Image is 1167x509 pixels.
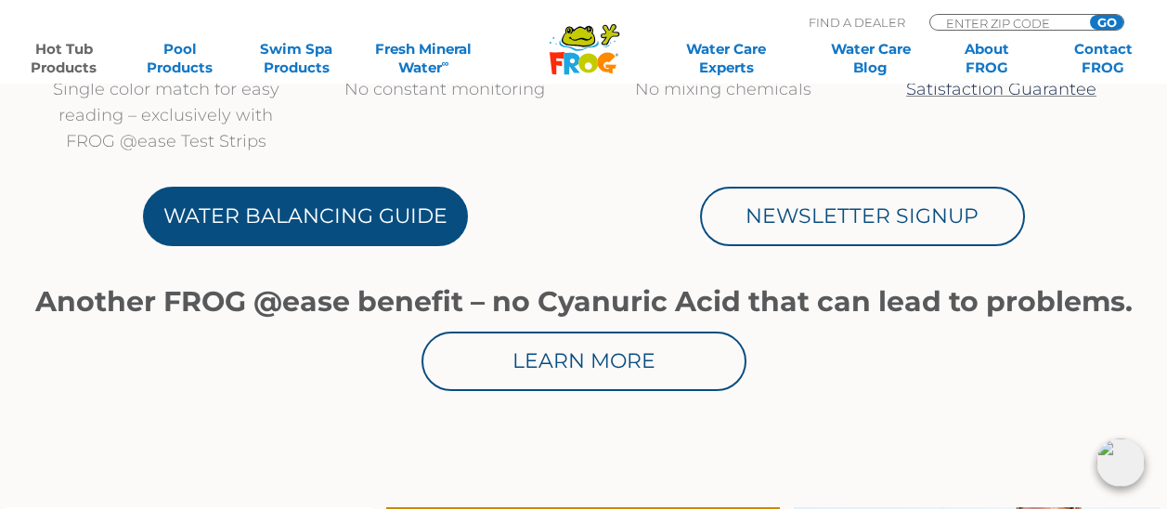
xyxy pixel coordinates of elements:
[1096,438,1145,487] img: openIcon
[1090,15,1123,30] input: GO
[135,40,225,77] a: PoolProducts
[19,40,109,77] a: Hot TubProducts
[906,79,1096,99] a: Satisfaction Guarantee
[368,40,481,77] a: Fresh MineralWater∞
[809,14,905,31] p: Find A Dealer
[1058,40,1148,77] a: ContactFROG
[700,187,1025,246] a: Newsletter Signup
[653,40,799,77] a: Water CareExperts
[251,40,341,77] a: Swim SpaProducts
[143,187,468,246] a: Water Balancing Guide
[603,76,844,102] p: No mixing chemicals
[442,57,449,70] sup: ∞
[941,40,1031,77] a: AboutFROG
[45,76,287,154] p: Single color match for easy reading – exclusively with FROG @ease Test Strips
[421,332,746,391] a: Learn More
[324,76,565,102] p: No constant monitoring
[27,286,1141,318] h1: Another FROG @ease benefit – no Cyanuric Acid that can lead to problems.
[825,40,915,77] a: Water CareBlog
[944,15,1070,31] input: Zip Code Form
